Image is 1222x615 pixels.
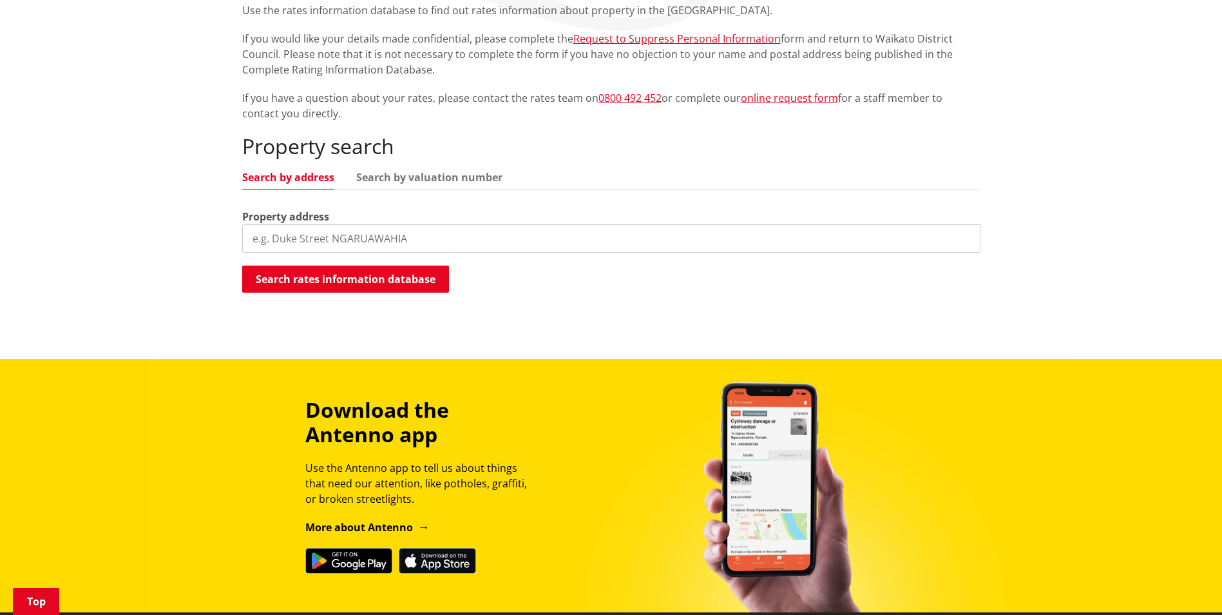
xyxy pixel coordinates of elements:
p: Use the Antenno app to tell us about things that need our attention, like potholes, graffiti, or ... [305,460,539,507]
a: Search by valuation number [356,172,502,182]
img: Download on the App Store [399,548,476,574]
input: e.g. Duke Street NGARUAWAHIA [242,224,980,253]
h2: Property search [242,134,980,159]
img: Get it on Google Play [305,548,392,574]
p: If you have a question about your rates, please contact the rates team on or complete our for a s... [242,90,980,121]
a: online request form [741,91,838,105]
label: Property address [242,209,329,224]
a: Top [13,588,59,615]
button: Search rates information database [242,266,449,293]
a: More about Antenno [305,520,430,534]
h3: Download the Antenno app [305,398,539,447]
a: Search by address [242,172,334,182]
p: If you would like your details made confidential, please complete the form and return to Waikato ... [242,31,980,77]
a: Request to Suppress Personal Information [573,32,781,46]
p: Use the rates information database to find out rates information about property in the [GEOGRAPHI... [242,3,980,18]
iframe: Messenger Launcher [1163,561,1209,607]
a: 0800 492 452 [598,91,662,105]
